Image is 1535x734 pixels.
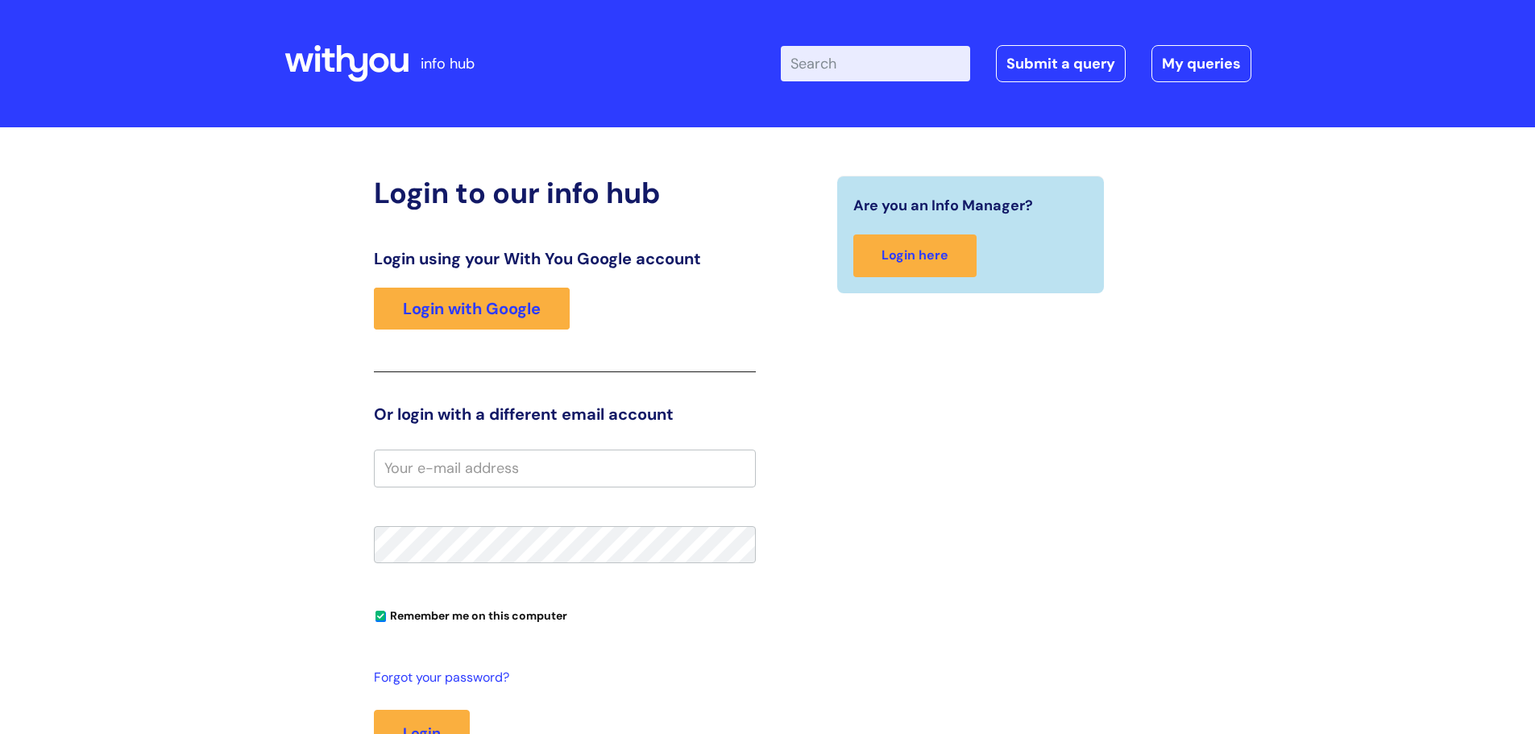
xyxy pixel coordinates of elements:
a: My queries [1151,45,1251,82]
span: Are you an Info Manager? [853,193,1033,218]
div: You can uncheck this option if you're logging in from a shared device [374,602,756,628]
h3: Login using your With You Google account [374,249,756,268]
a: Login with Google [374,288,570,330]
h3: Or login with a different email account [374,404,756,424]
input: Remember me on this computer [375,612,386,622]
a: Submit a query [996,45,1126,82]
p: info hub [421,51,475,77]
input: Search [781,46,970,81]
a: Login here [853,234,977,277]
a: Forgot your password? [374,666,748,690]
h2: Login to our info hub [374,176,756,210]
input: Your e-mail address [374,450,756,487]
label: Remember me on this computer [374,605,567,623]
